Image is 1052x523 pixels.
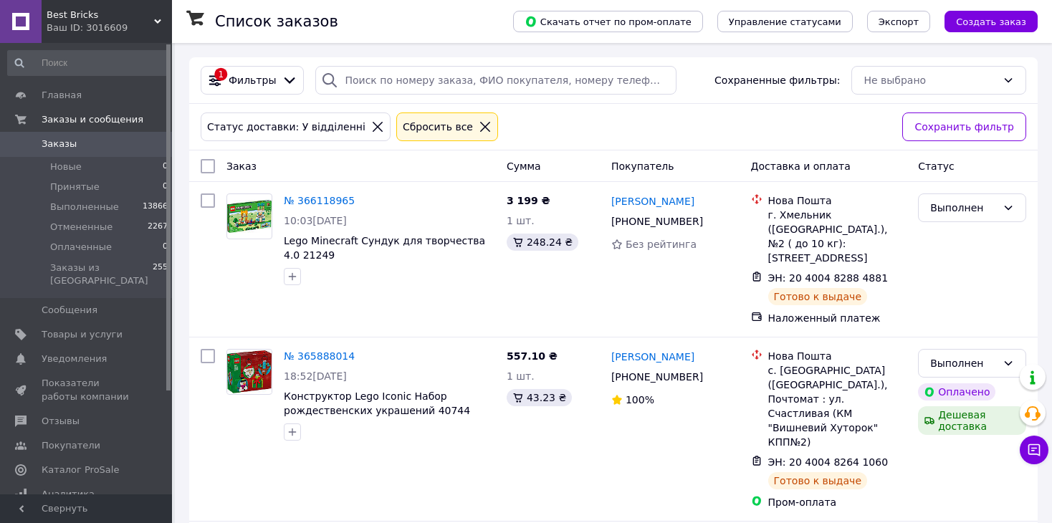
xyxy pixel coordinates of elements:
[42,464,119,476] span: Каталог ProSale
[918,160,955,172] span: Статус
[42,415,80,428] span: Отзывы
[930,15,1038,27] a: Создать заказ
[42,352,107,365] span: Уведомления
[143,201,168,213] span: 13866
[751,160,851,172] span: Доставка и оплата
[42,138,77,150] span: Заказы
[729,16,841,27] span: Управление статусами
[42,439,100,452] span: Покупатели
[50,160,82,173] span: Новые
[50,261,153,287] span: Заказы из [GEOGRAPHIC_DATA]
[227,200,272,233] img: Фото товару
[1020,436,1048,464] button: Чат с покупателем
[42,377,133,403] span: Показатели работы компании
[50,221,113,234] span: Отмененные
[611,350,694,364] a: [PERSON_NAME]
[611,160,674,172] span: Покупатель
[768,495,907,509] div: Пром-оплата
[768,208,907,265] div: г. Хмельник ([GEOGRAPHIC_DATA].), №2 ( до 10 кг): [STREET_ADDRESS]
[626,394,654,406] span: 100%
[768,456,889,468] span: ЭН: 20 4004 8264 1060
[42,89,82,102] span: Главная
[226,193,272,239] a: Фото товару
[717,11,853,32] button: Управление статусами
[204,119,368,135] div: Статус доставки: У відділенні
[284,195,355,206] a: № 366118965
[42,304,97,317] span: Сообщения
[229,73,276,87] span: Фильтры
[714,73,840,87] span: Сохраненные фильтры:
[768,349,907,363] div: Нова Пошта
[507,389,572,406] div: 43.23 ₴
[42,113,143,126] span: Заказы и сообщения
[50,201,119,213] span: Выполненные
[626,239,697,250] span: Без рейтинга
[7,50,169,76] input: Поиск
[507,215,535,226] span: 1 шт.
[42,328,123,341] span: Товары и услуги
[918,406,1026,435] div: Дешевая доставка
[507,234,578,251] div: 248.24 ₴
[215,13,338,30] h1: Список заказов
[525,15,692,28] span: Скачать отчет по пром-оплате
[608,211,706,231] div: [PHONE_NUMBER]
[284,390,470,416] a: Конструктор Lego Iconic Набор рождественских украшений 40744
[956,16,1026,27] span: Создать заказ
[914,119,1014,135] span: Сохранить фильтр
[768,288,867,305] div: Готово к выдаче
[284,215,347,226] span: 10:03[DATE]
[163,181,168,193] span: 0
[867,11,930,32] button: Экспорт
[608,367,706,387] div: [PHONE_NUMBER]
[879,16,919,27] span: Экспорт
[930,355,997,371] div: Выполнен
[47,9,154,21] span: Best Bricks
[284,370,347,382] span: 18:52[DATE]
[507,350,558,362] span: 557.10 ₴
[507,370,535,382] span: 1 шт.
[227,350,272,394] img: Фото товару
[768,193,907,208] div: Нова Пошта
[918,383,995,400] div: Оплачено
[50,241,112,254] span: Оплаченные
[226,160,257,172] span: Заказ
[42,488,95,501] span: Аналитика
[945,11,1038,32] button: Создать заказ
[148,221,168,234] span: 2267
[513,11,703,32] button: Скачать отчет по пром-оплате
[507,195,550,206] span: 3 199 ₴
[47,21,172,34] div: Ваш ID: 3016609
[153,261,168,287] span: 255
[768,272,889,284] span: ЭН: 20 4004 8288 4881
[284,350,355,362] a: № 365888014
[163,160,168,173] span: 0
[768,311,907,325] div: Наложенный платеж
[611,194,694,208] a: [PERSON_NAME]
[226,349,272,395] a: Фото товару
[284,235,485,261] a: Lego Minecraft Сундук для творчества 4.0 21249
[768,472,867,489] div: Готово к выдаче
[507,160,541,172] span: Сумма
[163,241,168,254] span: 0
[315,66,676,95] input: Поиск по номеру заказа, ФИО покупателя, номеру телефона, Email, номеру накладной
[768,363,907,449] div: с. [GEOGRAPHIC_DATA] ([GEOGRAPHIC_DATA].), Почтомат : ул. Счастливая (КМ "Вишневий Хуторок" КПП№2)
[864,72,997,88] div: Не выбрано
[400,119,476,135] div: Сбросить все
[50,181,100,193] span: Принятые
[930,200,997,216] div: Выполнен
[902,112,1026,141] button: Сохранить фильтр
